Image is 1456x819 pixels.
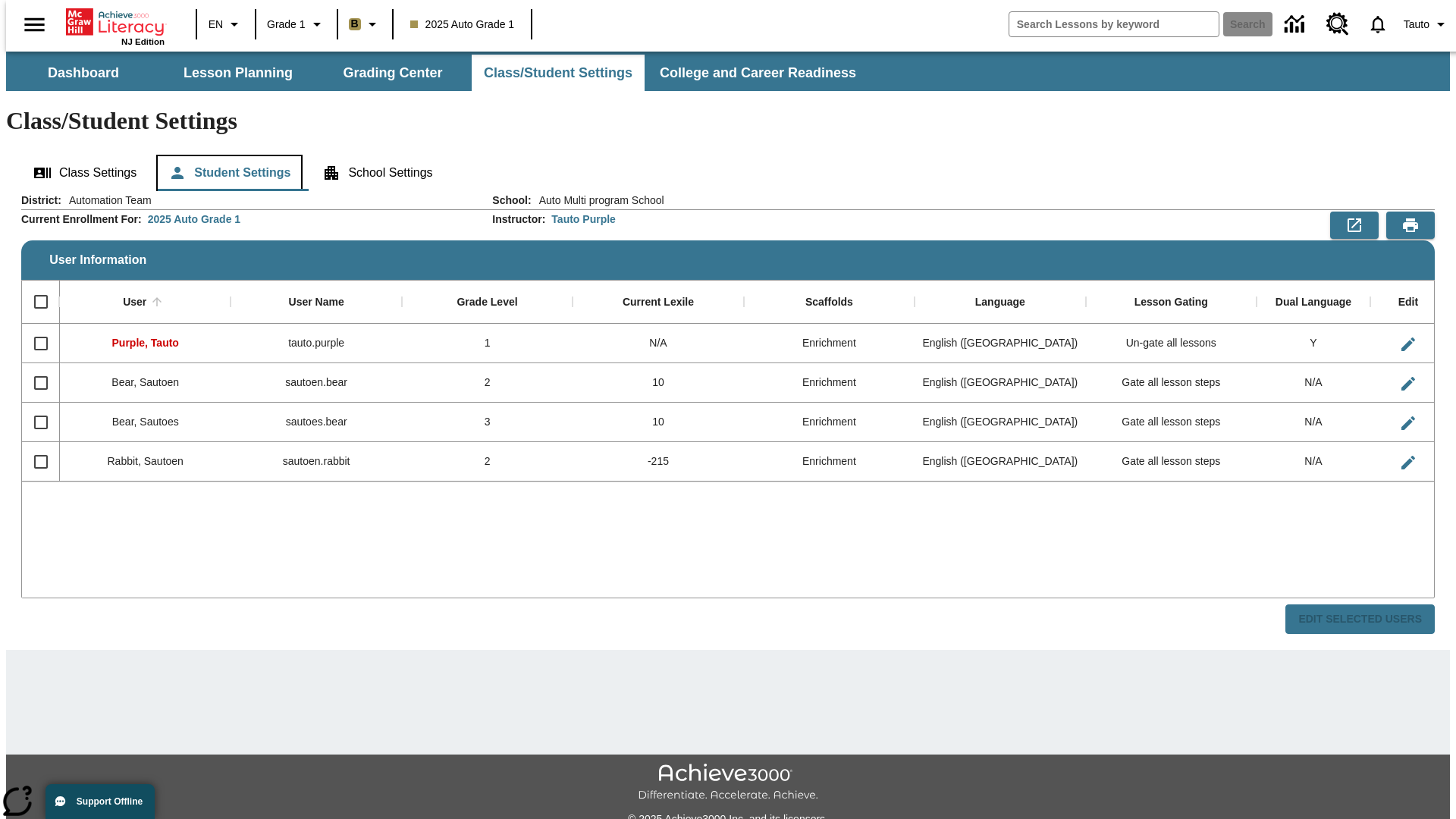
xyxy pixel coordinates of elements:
[231,442,401,482] div: sautoen.rabbit
[402,442,573,482] div: 2
[1257,363,1370,403] div: N/A
[61,193,152,208] span: Automation Team
[1398,296,1418,309] div: Edit
[410,17,515,33] span: 2025 Auto Grade 1
[1393,447,1423,478] button: Edit User
[551,212,616,227] div: Tauto Purple
[1257,403,1370,442] div: N/A
[457,296,517,309] div: Grade Level
[21,155,1435,191] div: Class/Student Settings
[915,363,1085,403] div: English (US)
[402,324,573,363] div: 1
[623,296,694,309] div: Current Lexile
[21,194,61,207] h2: District :
[915,442,1085,482] div: English (US)
[1086,363,1257,403] div: Gate all lesson steps
[112,337,179,349] span: Purple, Tauto
[49,253,146,267] span: User Information
[267,17,306,33] span: Grade 1
[231,324,401,363] div: tauto.purple
[343,11,388,38] button: Boost Class color is light brown. Change class color
[351,14,359,33] span: B
[317,55,469,91] button: Grading Center
[805,296,853,309] div: Scaffolds
[1330,212,1379,239] button: Export to CSV
[573,403,743,442] div: 10
[638,764,818,802] img: Achieve3000 Differentiate Accelerate Achieve
[1086,324,1257,363] div: Un-gate all lessons
[12,2,57,47] button: Open side menu
[402,403,573,442] div: 3
[6,52,1450,91] div: SubNavbar
[744,442,915,482] div: Enrichment
[111,376,179,388] span: Bear, Sautoen
[1276,4,1317,45] a: Data Center
[156,155,303,191] button: Student Settings
[21,193,1435,635] div: User Information
[8,55,159,91] button: Dashboard
[532,193,664,208] span: Auto Multi program School
[472,55,645,91] button: Class/Student Settings
[108,455,184,467] span: Rabbit, Sautoen
[77,796,143,807] span: Support Offline
[289,296,344,309] div: User Name
[648,55,868,91] button: College and Career Readiness
[915,403,1085,442] div: English (US)
[45,784,155,819] button: Support Offline
[1404,17,1429,33] span: Tauto
[1398,11,1456,38] button: Profile/Settings
[1393,408,1423,438] button: Edit User
[573,363,743,403] div: 10
[21,155,149,191] button: Class Settings
[1257,324,1370,363] div: Y
[492,213,545,226] h2: Instructor :
[66,5,165,46] div: Home
[112,416,179,428] span: Bear, Sautoes
[202,11,250,38] button: Language: EN, Select a language
[744,403,915,442] div: Enrichment
[1086,442,1257,482] div: Gate all lesson steps
[1257,442,1370,482] div: N/A
[148,212,240,227] div: 2025 Auto Grade 1
[1393,329,1423,359] button: Edit User
[915,324,1085,363] div: English (US)
[744,363,915,403] div: Enrichment
[162,55,314,91] button: Lesson Planning
[1009,12,1219,36] input: search field
[231,403,401,442] div: sautoes.bear
[492,194,531,207] h2: School :
[6,55,870,91] div: SubNavbar
[121,37,165,46] span: NJ Edition
[1276,296,1351,309] div: Dual Language
[310,155,444,191] button: School Settings
[1086,403,1257,442] div: Gate all lesson steps
[261,11,332,38] button: Grade: Grade 1, Select a grade
[744,324,915,363] div: Enrichment
[1358,5,1398,44] a: Notifications
[209,17,223,33] span: EN
[66,7,165,37] a: Home
[1317,4,1358,45] a: Resource Center, Will open in new tab
[231,363,401,403] div: sautoen.bear
[573,442,743,482] div: -215
[975,296,1025,309] div: Language
[573,324,743,363] div: N/A
[1393,369,1423,399] button: Edit User
[6,107,1450,135] h1: Class/Student Settings
[1386,212,1435,239] button: Print Preview
[21,213,142,226] h2: Current Enrollment For :
[123,296,146,309] div: User
[1134,296,1208,309] div: Lesson Gating
[402,363,573,403] div: 2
